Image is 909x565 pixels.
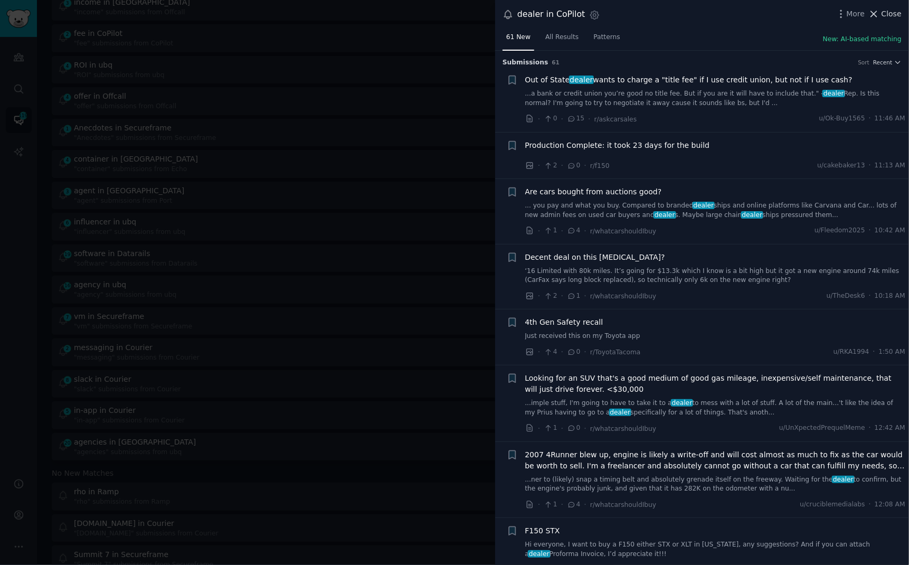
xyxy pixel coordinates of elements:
a: Looking for an SUV that's a good medium of good gas mileage, inexpensive/self maintenance, that w... [525,373,906,395]
span: · [561,225,563,237]
span: r/whatcarshouldIbuy [590,501,657,508]
span: 2 [544,161,557,171]
span: u/TheDesk6 [827,291,865,301]
span: · [584,160,586,171]
span: 61 New [506,33,531,42]
a: ‘16 Limited with 80k miles. It’s going for $13.3k which I know is a bit high but it got a new eng... [525,267,906,285]
span: u/Ok-Buy1565 [819,114,865,124]
span: dealer [569,76,594,84]
span: · [561,160,563,171]
span: · [588,114,590,125]
span: dealer [671,399,693,407]
span: r/whatcarshouldIbuy [590,425,657,432]
a: Out of Statedealerwants to charge a "title fee" if I use credit union, but not if I use cash? [525,74,853,86]
span: · [561,114,563,125]
span: F150 STX [525,525,560,536]
span: · [538,290,540,302]
span: r/ToyotaTacoma [590,349,641,356]
button: Close [868,8,902,20]
a: 61 New [503,29,534,51]
span: dealer [832,476,854,483]
span: · [538,160,540,171]
a: ...ner to (likely) snap a timing belt and absolutely grenade itself on the freeway. Waiting for t... [525,475,906,494]
span: u/RKA1994 [834,347,869,357]
a: 2007 4Runner blew up, engine is likely a write-off and will cost almost as much to fix as the car... [525,449,906,472]
span: dealer [609,409,631,416]
span: u/cakebaker13 [818,161,865,171]
span: Close [882,8,902,20]
span: r/askcarsales [594,116,637,123]
span: All Results [545,33,579,42]
span: 0 [567,161,580,171]
span: Patterns [594,33,620,42]
a: Production Complete: it took 23 days for the build [525,140,710,151]
button: New: AI-based matching [823,35,902,44]
span: 1 [544,423,557,433]
a: Hi everyone, I want to buy a F150 either STX or XLT in [US_STATE], any suggestions? And if you ca... [525,540,906,559]
span: Recent [873,59,892,66]
span: · [869,291,871,301]
span: · [561,346,563,357]
span: · [873,347,875,357]
span: dealer [741,211,763,219]
span: · [869,114,871,124]
span: Out of State wants to charge a "title fee" if I use credit union, but not if I use cash? [525,74,853,86]
span: 15 [567,114,584,124]
span: Are cars bought from auctions good? [525,186,662,197]
span: · [538,225,540,237]
span: · [538,114,540,125]
a: Patterns [590,29,624,51]
a: All Results [542,29,582,51]
span: dealer [693,202,715,209]
span: 1:50 AM [879,347,905,357]
span: · [869,161,871,171]
a: Just received this on my Toyota app [525,332,906,341]
span: 0 [544,114,557,124]
span: r/whatcarshouldIbuy [590,293,657,300]
span: · [538,423,540,434]
div: Sort [858,59,870,66]
span: u/UnXpectedPrequelMeme [779,423,865,433]
span: Submission s [503,58,548,68]
a: ...a bank or credit union you’re good no title fee. But if you are it will have to include that."... [525,89,906,108]
span: · [869,423,871,433]
span: 1 [544,500,557,510]
span: 4 [567,500,580,510]
span: 4 [544,347,557,357]
a: 4th Gen Safety recall [525,317,603,328]
span: · [869,500,871,510]
span: · [538,346,540,357]
span: 2 [544,291,557,301]
a: Decent deal on this [MEDICAL_DATA]? [525,252,665,263]
span: 12:42 AM [875,423,905,433]
span: 11:13 AM [875,161,905,171]
a: ...imple stuff, I'm going to have to take it to adealerto mess with a lot of stuff. A lot of the ... [525,399,906,417]
span: r/whatcarshouldIbuy [590,228,657,235]
span: 1 [567,291,580,301]
button: Recent [873,59,902,66]
span: More [847,8,865,20]
span: · [561,290,563,302]
div: dealer in CoPilot [517,8,585,21]
span: 4 [567,226,580,236]
span: · [584,225,586,237]
span: 10:42 AM [875,226,905,236]
span: · [584,499,586,510]
span: 0 [567,423,580,433]
span: dealer [822,90,845,97]
span: · [584,423,586,434]
span: · [561,423,563,434]
span: 61 [552,59,560,65]
span: 0 [567,347,580,357]
span: · [584,290,586,302]
span: · [561,499,563,510]
span: r/f150 [590,162,610,169]
span: 10:18 AM [875,291,905,301]
span: u/cruciblemedialabs [800,500,865,510]
span: 11:46 AM [875,114,905,124]
a: ... you pay and what you buy. Compared to brandeddealerships and online platforms like Carvana an... [525,201,906,220]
